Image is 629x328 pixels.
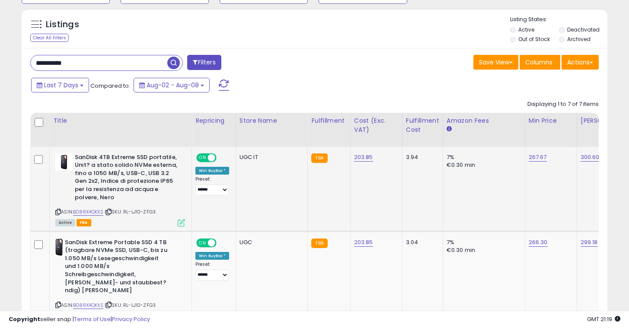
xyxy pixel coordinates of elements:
[447,246,518,254] div: €0.30 min
[55,219,75,226] span: All listings currently available for purchase on Amazon
[147,81,199,89] span: Aug-02 - Aug-08
[354,116,399,134] div: Cost (Exc. VAT)
[311,153,327,163] small: FBA
[46,19,79,31] h5: Listings
[311,239,327,248] small: FBA
[354,238,373,247] a: 203.85
[30,34,69,42] div: Clear All Filters
[447,239,518,246] div: 7%
[529,153,547,162] a: 267.67
[9,315,40,323] strong: Copyright
[406,239,436,246] div: 3.04
[44,81,78,89] span: Last 7 Days
[527,100,599,108] div: Displaying 1 to 7 of 7 items
[55,153,185,226] div: ASIN:
[77,219,91,226] span: FBA
[31,78,89,92] button: Last 7 Days
[447,161,518,169] div: €0.30 min
[134,78,210,92] button: Aug-02 - Aug-08
[73,208,103,216] a: B08RX4QKXS
[529,238,548,247] a: 266.30
[74,315,111,323] a: Terms of Use
[9,315,150,324] div: seller snap | |
[187,55,221,70] button: Filters
[587,315,620,323] span: 2025-08-16 21:19 GMT
[562,55,599,70] button: Actions
[447,125,452,133] small: Amazon Fees.
[239,239,301,246] div: UGC
[55,153,73,171] img: 418e827IXbL._SL40_.jpg
[406,153,436,161] div: 3.94
[567,26,600,33] label: Deactivated
[195,252,229,260] div: Win BuyBox *
[195,167,229,175] div: Win BuyBox *
[581,238,598,247] a: 299.18
[73,302,103,309] a: B08RX4QKXS
[195,176,229,196] div: Preset:
[197,239,208,246] span: ON
[520,55,560,70] button: Columns
[215,154,229,161] span: OFF
[406,116,439,134] div: Fulfillment Cost
[473,55,518,70] button: Save View
[239,153,301,161] div: UGC IT
[447,116,521,125] div: Amazon Fees
[105,208,156,215] span: | SKU: RL-LJ10-ZFG3
[55,239,63,256] img: 41eTFK7clfL._SL40_.jpg
[90,82,130,90] span: Compared to:
[567,35,591,43] label: Archived
[105,302,156,309] span: | SKU: RL-LJ10-ZFG3
[112,315,150,323] a: Privacy Policy
[239,116,304,125] div: Store Name
[53,116,188,125] div: Title
[354,153,373,162] a: 203.85
[518,35,550,43] label: Out of Stock
[510,16,607,24] p: Listing States:
[215,239,229,246] span: OFF
[195,261,229,281] div: Preset:
[525,58,552,67] span: Columns
[195,116,232,125] div: Repricing
[311,116,346,125] div: Fulfillment
[65,239,170,297] b: SanDisk Extreme Portable SSD 4 TB (tragbare NVMe SSD, USB-C, bis zu 1.050 MB/s Lesegeschwindigkei...
[197,154,208,161] span: ON
[529,116,573,125] div: Min Price
[518,26,534,33] label: Active
[581,153,600,162] a: 300.60
[75,153,180,204] b: SanDisk 4TB Extreme SSD portatile, Unit? a stato solido NVMe esterna, fino a 1050 MB/s, USB-C, US...
[447,153,518,161] div: 7%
